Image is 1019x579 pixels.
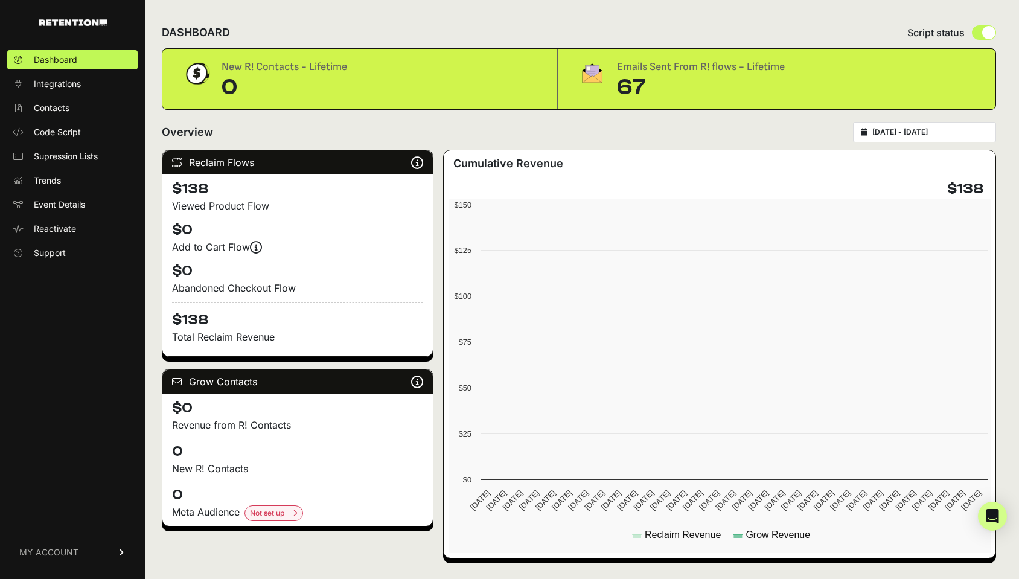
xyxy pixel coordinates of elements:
[172,442,423,461] h4: 0
[907,25,965,40] span: Script status
[172,199,423,213] div: Viewed Product Flow
[632,488,656,512] text: [DATE]
[162,150,433,174] div: Reclaim Flows
[172,179,423,199] h4: $138
[517,488,541,512] text: [DATE]
[747,488,770,512] text: [DATE]
[959,488,983,512] text: [DATE]
[501,488,525,512] text: [DATE]
[162,24,230,41] h2: DASHBOARD
[172,505,423,521] div: Meta Audience
[34,199,85,211] span: Event Details
[7,534,138,571] a: MY ACCOUNT
[7,50,138,69] a: Dashboard
[455,200,471,210] text: $150
[7,123,138,142] a: Code Script
[34,78,81,90] span: Integrations
[455,246,471,255] text: $125
[459,337,471,347] text: $75
[861,488,885,512] text: [DATE]
[162,369,433,394] div: Grow Contacts
[796,488,819,512] text: [DATE]
[34,150,98,162] span: Supression Lists
[665,488,688,512] text: [DATE]
[34,102,69,114] span: Contacts
[714,488,737,512] text: [DATE]
[7,98,138,118] a: Contacts
[34,247,66,259] span: Support
[746,529,810,540] text: Grow Revenue
[19,546,78,558] span: MY ACCOUNT
[617,59,785,75] div: Emails Sent From R! flows - Lifetime
[577,59,607,88] img: fa-envelope-19ae18322b30453b285274b1b8af3d052b27d846a4fbe8435d1a52b978f639a2.png
[468,488,491,512] text: [DATE]
[681,488,704,512] text: [DATE]
[172,461,423,476] p: New R! Contacts
[943,488,966,512] text: [DATE]
[697,488,721,512] text: [DATE]
[550,488,573,512] text: [DATE]
[648,488,672,512] text: [DATE]
[978,502,1007,531] div: Open Intercom Messenger
[7,74,138,94] a: Integrations
[7,219,138,238] a: Reactivate
[172,398,423,418] h4: $0
[222,75,347,100] div: 0
[172,261,423,281] h4: $0
[172,220,423,240] h4: $0
[222,59,347,75] div: New R! Contacts - Lifetime
[534,488,557,512] text: [DATE]
[845,488,868,512] text: [DATE]
[779,488,803,512] text: [DATE]
[828,488,852,512] text: [DATE]
[172,240,423,254] div: Add to Cart Flow
[910,488,934,512] text: [DATE]
[599,488,622,512] text: [DATE]
[459,383,471,392] text: $50
[583,488,606,512] text: [DATE]
[616,488,639,512] text: [DATE]
[459,429,471,438] text: $25
[172,330,423,344] p: Total Reclaim Revenue
[566,488,590,512] text: [DATE]
[7,243,138,263] a: Support
[34,174,61,187] span: Trends
[34,54,77,66] span: Dashboard
[485,488,508,512] text: [DATE]
[34,126,81,138] span: Code Script
[894,488,918,512] text: [DATE]
[7,147,138,166] a: Supression Lists
[172,281,423,295] div: Abandoned Checkout Flow
[182,59,212,89] img: dollar-coin-05c43ed7efb7bc0c12610022525b4bbbb207c7efeef5aecc26f025e68dcafac9.png
[878,488,901,512] text: [DATE]
[162,124,213,141] h2: Overview
[812,488,835,512] text: [DATE]
[763,488,787,512] text: [DATE]
[172,485,423,505] h4: 0
[7,195,138,214] a: Event Details
[172,302,423,330] h4: $138
[455,292,471,301] text: $100
[39,19,107,26] img: Retention.com
[34,223,76,235] span: Reactivate
[617,75,785,100] div: 67
[947,179,983,199] h4: $138
[7,171,138,190] a: Trends
[172,418,423,432] p: Revenue from R! Contacts
[453,155,563,172] h3: Cumulative Revenue
[645,529,721,540] text: Reclaim Revenue
[463,475,471,484] text: $0
[927,488,950,512] text: [DATE]
[730,488,753,512] text: [DATE]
